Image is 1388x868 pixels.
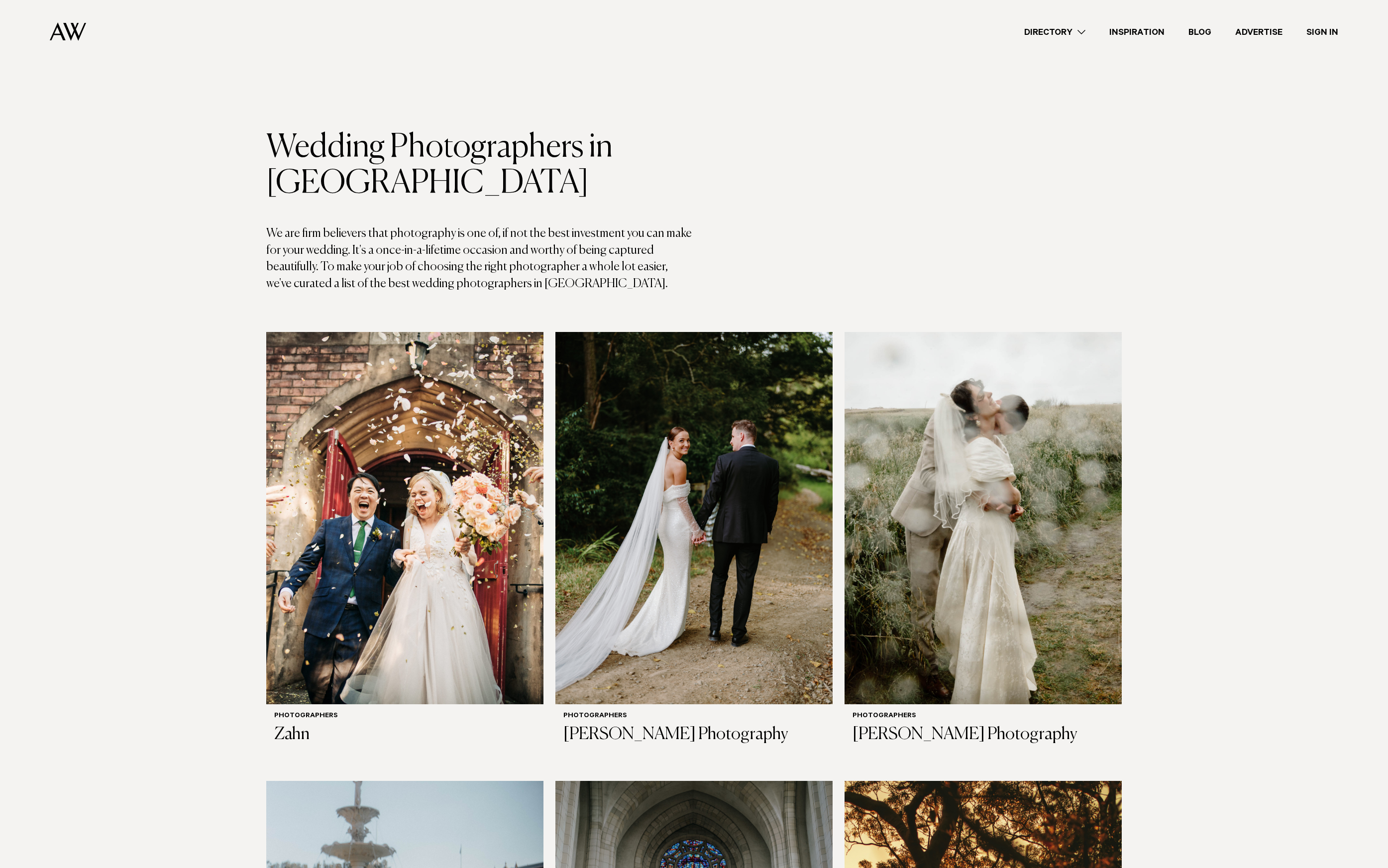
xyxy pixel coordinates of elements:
[555,332,833,704] img: Auckland Weddings Photographers | Ethan Lowry Photography
[266,332,543,704] img: Auckland Weddings Photographers | Zahn
[1176,25,1223,39] a: Blog
[266,130,694,202] h1: Wedding Photographers in [GEOGRAPHIC_DATA]
[1294,25,1350,39] a: Sign In
[563,712,825,721] h6: Photographers
[845,332,1122,704] img: Auckland Weddings Photographers | Kasia Kolmas Photography
[1223,25,1294,39] a: Advertise
[555,332,833,753] a: Auckland Weddings Photographers | Ethan Lowry Photography Photographers [PERSON_NAME] Photography
[50,22,86,41] img: Auckland Weddings Logo
[853,725,1114,745] h3: [PERSON_NAME] Photography
[845,332,1122,753] a: Auckland Weddings Photographers | Kasia Kolmas Photography Photographers [PERSON_NAME] Photography
[1097,25,1176,39] a: Inspiration
[853,712,1114,721] h6: Photographers
[266,332,543,753] a: Auckland Weddings Photographers | Zahn Photographers Zahn
[266,225,694,292] p: We are firm believers that photography is one of, if not the best investment you can make for you...
[1012,25,1097,39] a: Directory
[563,725,825,745] h3: [PERSON_NAME] Photography
[274,725,535,745] h3: Zahn
[274,712,535,721] h6: Photographers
